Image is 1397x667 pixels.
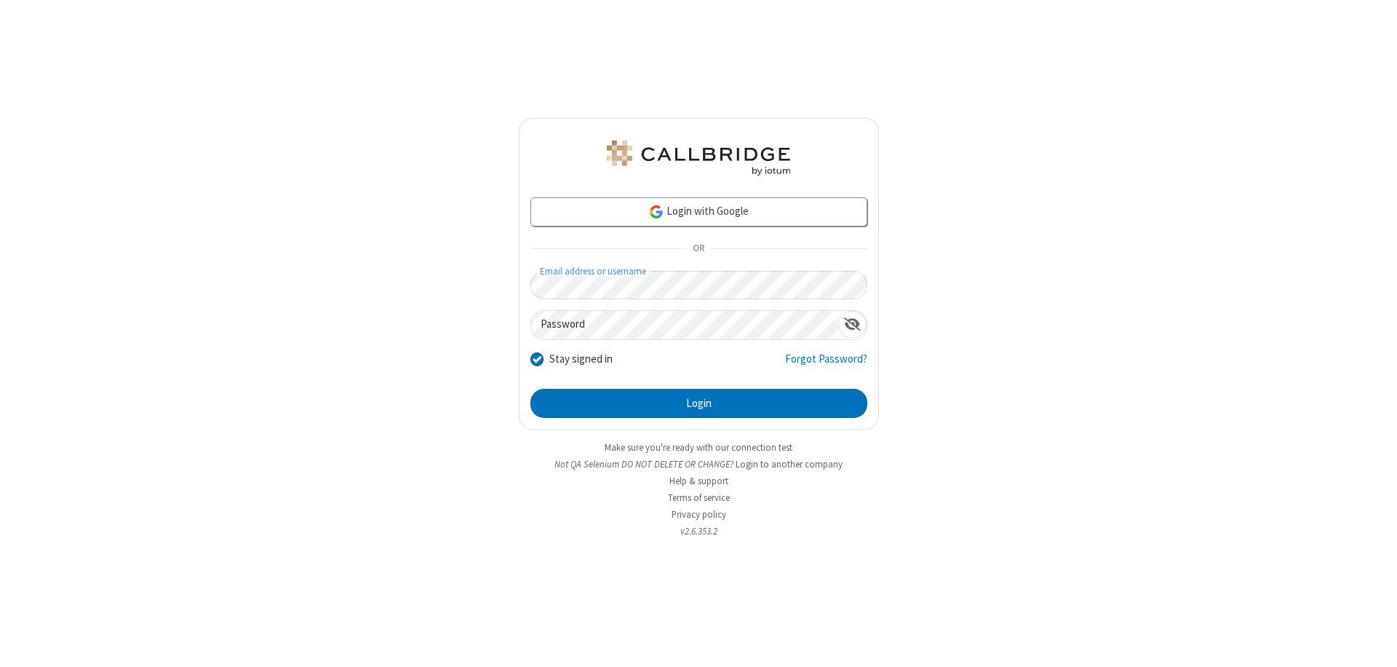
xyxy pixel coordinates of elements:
li: Not QA Selenium DO NOT DELETE OR CHANGE? [519,457,879,471]
a: Make sure you're ready with our connection test [605,441,792,454]
input: Email address or username [530,271,867,299]
a: Forgot Password? [785,351,867,379]
div: Show password [838,311,867,338]
label: Stay signed in [549,351,613,368]
a: Privacy policy [672,508,726,521]
input: Password [531,311,838,339]
li: v2.6.353.2 [519,524,879,538]
button: Login to another company [736,457,843,471]
a: Help & support [669,475,728,487]
img: google-icon.png [648,204,664,220]
span: OR [687,239,710,259]
button: Login [530,389,867,418]
img: QA Selenium DO NOT DELETE OR CHANGE [604,141,793,175]
a: Login with Google [530,197,867,226]
a: Terms of service [668,492,730,504]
